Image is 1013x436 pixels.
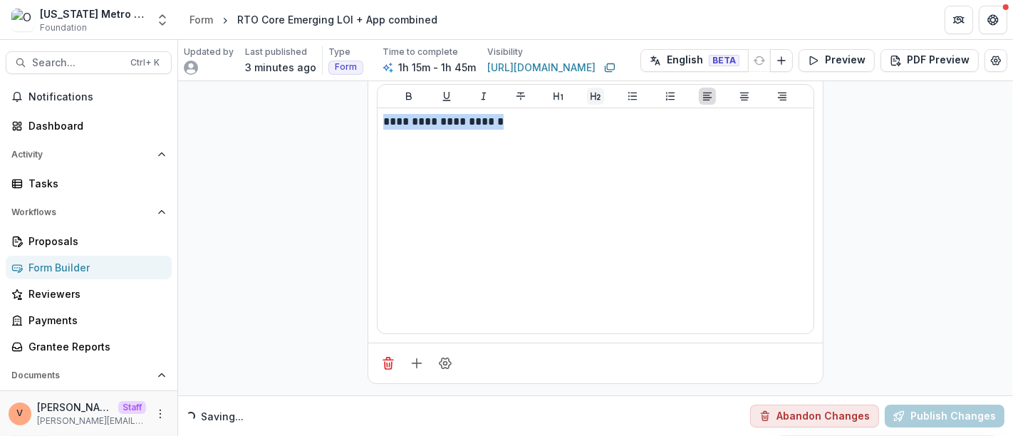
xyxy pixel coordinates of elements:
[40,6,147,21] div: [US_STATE] Metro Planning Workflow Sandbox
[6,172,172,195] a: Tasks
[6,282,172,306] a: Reviewers
[774,88,791,105] button: Align Right
[32,57,122,69] span: Search...
[979,6,1007,34] button: Get Help
[40,21,87,34] span: Foundation
[184,9,443,30] nav: breadcrumb
[587,88,604,105] button: Heading 2
[512,88,529,105] button: Strike
[799,49,875,72] button: Preview
[6,143,172,166] button: Open Activity
[6,364,172,387] button: Open Documents
[245,46,307,58] p: Last published
[118,401,146,414] p: Staff
[184,9,219,30] a: Form
[770,49,793,72] button: Add Language
[377,352,400,375] button: Delete field
[152,405,169,422] button: More
[335,62,357,72] span: Form
[328,46,350,58] p: Type
[662,88,679,105] button: Ordered List
[6,229,172,253] a: Proposals
[11,207,152,217] span: Workflows
[128,55,162,71] div: Ctrl + K
[6,51,172,74] button: Search...
[624,88,641,105] button: Bullet List
[405,352,428,375] button: Add field
[945,6,973,34] button: Partners
[6,308,172,332] a: Payments
[475,88,492,105] button: Italicize
[880,49,979,72] button: PDF Preview
[245,60,316,75] p: 3 minutes ago
[750,405,879,427] button: Abandon Changes
[438,88,455,105] button: Underline
[11,370,152,380] span: Documents
[6,335,172,358] a: Grantee Reports
[28,234,160,249] div: Proposals
[383,46,458,58] p: Time to complete
[28,313,160,328] div: Payments
[37,415,146,427] p: [PERSON_NAME][EMAIL_ADDRESS][DOMAIN_NAME]
[400,88,417,105] button: Bold
[189,12,213,27] div: Form
[6,201,172,224] button: Open Workflows
[28,91,166,103] span: Notifications
[184,61,198,75] svg: avatar
[28,339,160,354] div: Grantee Reports
[601,59,618,76] button: Copy link
[398,60,476,75] p: 1h 15m - 1h 45m
[28,260,160,275] div: Form Builder
[6,256,172,279] a: Form Builder
[640,49,749,72] button: English BETA
[152,6,172,34] button: Open entity switcher
[985,49,1007,72] button: Edit Form Settings
[237,12,437,27] div: RTO Core Emerging LOI + App combined
[748,49,771,72] button: Refresh Translation
[11,9,34,31] img: Oregon Metro Planning Workflow Sandbox
[550,88,567,105] button: Heading 1
[6,114,172,137] a: Dashboard
[28,118,160,133] div: Dashboard
[434,352,457,375] button: Field Settings
[6,85,172,108] button: Notifications
[736,88,753,105] button: Align Center
[28,286,160,301] div: Reviewers
[487,60,596,75] a: [URL][DOMAIN_NAME]
[184,46,234,58] p: Updated by
[699,88,716,105] button: Align Left
[201,409,244,424] p: Saving...
[487,46,523,58] p: Visibility
[37,400,113,415] p: [PERSON_NAME]
[885,405,1004,427] button: Publish Changes
[28,176,160,191] div: Tasks
[11,150,152,160] span: Activity
[17,409,24,418] div: Venkat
